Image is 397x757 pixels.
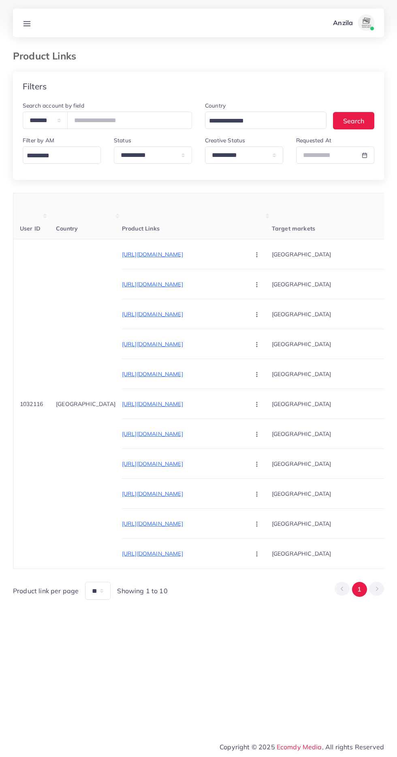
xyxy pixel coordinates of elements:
[333,112,374,129] button: Search
[122,369,243,379] p: [URL][DOMAIN_NAME]
[220,742,384,752] span: Copyright © 2025
[122,429,243,439] p: [URL][DOMAIN_NAME]
[117,586,167,596] span: Showing 1 to 10
[122,250,243,259] p: [URL][DOMAIN_NAME]
[122,459,243,469] p: [URL][DOMAIN_NAME]
[335,582,384,597] ul: Pagination
[296,136,331,144] label: Requested At
[20,400,43,408] span: 1032116
[205,101,226,110] label: Country
[272,245,393,263] p: [GEOGRAPHIC_DATA]
[122,225,160,232] span: Product Links
[322,742,384,752] span: , All rights Reserved
[122,549,243,558] p: [URL][DOMAIN_NAME]
[272,305,393,323] p: [GEOGRAPHIC_DATA]
[122,399,243,409] p: [URL][DOMAIN_NAME]
[205,112,327,129] div: Search for option
[272,395,393,413] p: [GEOGRAPHIC_DATA]
[23,81,47,91] h4: Filters
[358,15,374,31] img: avatar
[329,15,378,31] a: Anzilaavatar
[272,484,393,503] p: [GEOGRAPHIC_DATA]
[122,309,243,319] p: [URL][DOMAIN_NAME]
[333,18,353,27] p: Anzila
[272,425,393,443] p: [GEOGRAPHIC_DATA]
[272,275,393,293] p: [GEOGRAPHIC_DATA]
[206,115,316,127] input: Search for option
[122,339,243,349] p: [URL][DOMAIN_NAME]
[272,335,393,353] p: [GEOGRAPHIC_DATA]
[56,225,78,232] span: Country
[272,545,393,563] p: [GEOGRAPHIC_DATA]
[24,150,96,162] input: Search for option
[13,586,79,596] span: Product link per page
[23,136,54,144] label: Filter by AM
[122,519,243,529] p: [URL][DOMAIN_NAME]
[272,365,393,383] p: [GEOGRAPHIC_DATA]
[23,146,101,164] div: Search for option
[272,514,393,533] p: [GEOGRAPHIC_DATA]
[20,225,41,232] span: User ID
[13,50,83,62] h3: Product Links
[114,136,131,144] label: Status
[272,455,393,473] p: [GEOGRAPHIC_DATA]
[352,582,367,597] button: Go to page 1
[272,225,315,232] span: Target markets
[122,279,243,289] p: [URL][DOMAIN_NAME]
[277,743,322,751] a: Ecomdy Media
[122,489,243,499] p: [URL][DOMAIN_NAME]
[56,399,115,409] p: [GEOGRAPHIC_DATA]
[205,136,245,144] label: Creative Status
[23,101,84,110] label: Search account by field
